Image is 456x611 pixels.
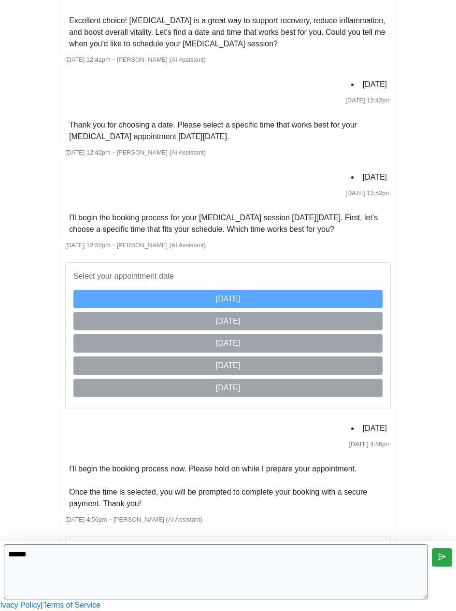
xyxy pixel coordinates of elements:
li: [DATE] [359,421,391,436]
small: ・ [65,242,206,249]
li: I'll begin the booking process for your [MEDICAL_DATA] session [DATE][DATE]. First, let’s choose ... [65,210,391,237]
li: Thank you for choosing a date. Please select a specific time that works best for your [MEDICAL_DA... [65,117,391,144]
span: [DATE] 4:56pm [65,516,107,523]
button: [DATE] [73,312,383,330]
span: [DATE] 4:56pm [349,440,391,448]
li: I'll begin the booking process now. Please hold on while I prepare your appointment. Once the tim... [65,461,391,512]
span: [PERSON_NAME] (AI Assistant) [114,516,202,523]
span: [DATE] 12:42pm [345,97,391,104]
span: [DATE] 12:52pm [345,189,391,197]
span: [DATE] 12:52pm [65,242,111,249]
span: [PERSON_NAME] (AI Assistant) [117,56,206,63]
button: [DATE] [73,290,383,308]
button: [DATE] [73,379,383,397]
small: ・ [65,149,206,156]
small: ・ [65,56,206,63]
li: [DATE] [359,170,391,185]
button: [DATE] [73,334,383,353]
span: [PERSON_NAME] (AI Assistant) [117,149,206,156]
span: [DATE] 12:41pm [65,56,111,63]
span: [PERSON_NAME] (AI Assistant) [117,242,206,249]
span: [DATE] 12:42pm [65,149,111,156]
small: ・ [65,516,202,523]
li: [DATE] [359,77,391,92]
p: Select your appointment date [73,270,383,282]
li: Excellent choice! [MEDICAL_DATA] is a great way to support recovery, reduce inflammation, and boo... [65,13,391,52]
button: [DATE] [73,356,383,375]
